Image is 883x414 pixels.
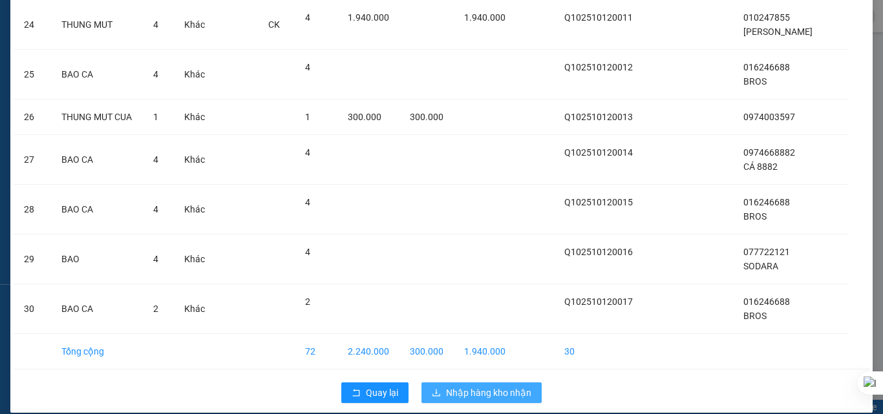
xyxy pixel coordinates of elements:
[305,12,310,23] span: 4
[268,19,280,30] span: CK
[421,382,542,403] button: downloadNhập hàng kho nhận
[153,112,158,122] span: 1
[564,247,633,257] span: Q102510120016
[454,334,516,369] td: 1.940.000
[153,19,158,30] span: 4
[743,311,767,321] span: BROS
[153,204,158,214] span: 4
[153,154,158,165] span: 4
[410,112,443,122] span: 300.000
[153,254,158,264] span: 4
[564,112,633,122] span: Q102510120013
[14,99,51,135] td: 26
[348,12,389,23] span: 1.940.000
[564,296,633,307] span: Q102510120017
[341,382,409,403] button: rollbackQuay lại
[174,284,215,334] td: Khác
[743,211,767,222] span: BROS
[174,50,215,99] td: Khác
[305,197,310,207] span: 4
[348,112,381,122] span: 300.000
[352,388,361,398] span: rollback
[14,234,51,284] td: 29
[366,386,398,400] span: Quay lại
[337,334,399,369] td: 2.240.000
[743,197,790,207] span: 016246688
[564,147,633,158] span: Q102510120014
[51,234,143,284] td: BAO
[432,388,441,398] span: download
[51,284,143,334] td: BAO CA
[305,247,310,257] span: 4
[743,62,790,72] span: 016246688
[14,50,51,99] td: 25
[743,76,767,87] span: BROS
[305,112,310,122] span: 1
[51,185,143,234] td: BAO CA
[153,69,158,79] span: 4
[743,26,813,37] span: [PERSON_NAME]
[305,296,310,307] span: 2
[464,12,505,23] span: 1.940.000
[174,135,215,185] td: Khác
[153,304,158,314] span: 2
[564,12,633,23] span: Q102510120011
[295,334,337,369] td: 72
[174,185,215,234] td: Khác
[14,135,51,185] td: 27
[51,135,143,185] td: BAO CA
[174,99,215,135] td: Khác
[743,112,795,122] span: 0974003597
[305,147,310,158] span: 4
[14,185,51,234] td: 28
[743,261,778,271] span: SODARA
[51,50,143,99] td: BAO CA
[743,147,795,158] span: 0974668882
[743,12,790,23] span: 010247855
[564,62,633,72] span: Q102510120012
[51,99,143,135] td: THUNG MUT CUA
[51,334,143,369] td: Tổng cộng
[446,386,531,400] span: Nhập hàng kho nhận
[743,247,790,257] span: 077722121
[743,161,778,172] span: CÁ 8882
[399,334,454,369] td: 300.000
[305,62,310,72] span: 4
[554,334,643,369] td: 30
[174,234,215,284] td: Khác
[564,197,633,207] span: Q102510120015
[743,296,790,307] span: 016246688
[14,284,51,334] td: 30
